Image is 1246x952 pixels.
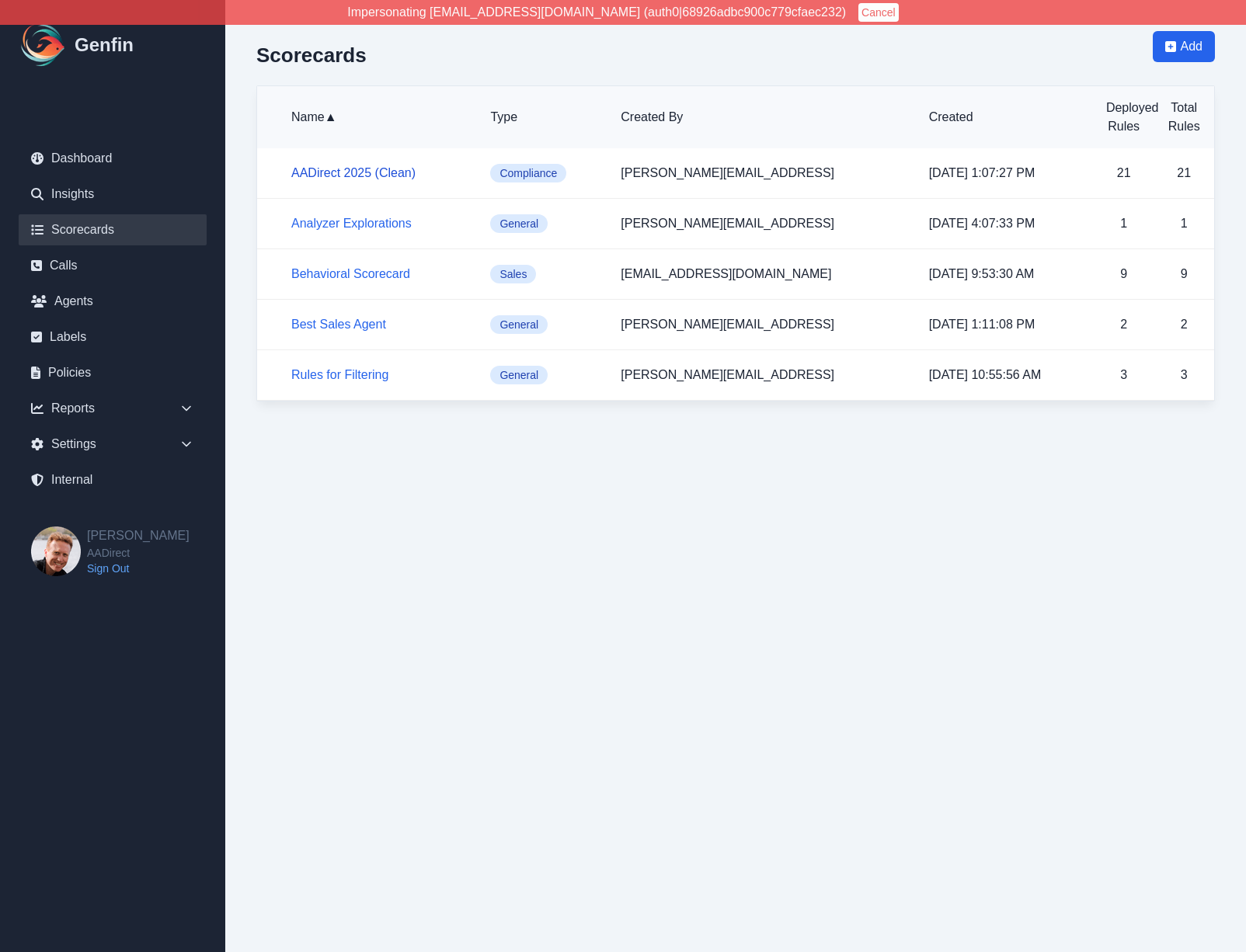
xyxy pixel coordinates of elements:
[87,561,190,576] a: Sign Out
[19,464,207,495] a: Internal
[1094,86,1154,148] th: Deployed Rules
[19,214,207,245] a: Scorecards
[1154,86,1214,148] th: Total Rules
[257,86,478,148] th: Name ▲
[75,33,134,57] h1: Genfin
[621,366,903,384] p: [PERSON_NAME][EMAIL_ADDRESS]
[87,526,190,545] h2: [PERSON_NAME]
[490,214,548,233] span: General
[929,315,1081,334] p: [DATE] 1:11:08 PM
[1181,37,1202,56] span: Add
[490,366,548,384] span: General
[929,214,1081,233] p: [DATE] 4:07:33 PM
[19,286,207,317] a: Agents
[917,86,1094,148] th: Created
[291,368,388,381] a: Rules for Filtering
[19,250,207,281] a: Calls
[929,265,1081,283] p: [DATE] 9:53:30 AM
[31,526,81,576] img: Brian Dunagan
[291,166,416,179] a: AADirect 2025 (Clean)
[19,429,207,460] div: Settings
[490,265,536,283] span: Sales
[256,43,367,67] h2: Scorecards
[1166,315,1202,334] p: 2
[19,143,207,174] a: Dashboard
[1166,214,1202,233] p: 1
[1106,164,1142,182] p: 21
[291,217,412,230] a: Analyzer Explorations
[1106,366,1142,384] p: 3
[291,318,386,331] a: Best Sales Agent
[490,164,566,182] span: Compliance
[478,86,608,148] th: Type
[1106,214,1142,233] p: 1
[1106,265,1142,283] p: 9
[291,267,410,280] a: Behavioral Scorecard
[19,179,207,210] a: Insights
[621,214,903,233] p: [PERSON_NAME][EMAIL_ADDRESS]
[929,366,1081,384] p: [DATE] 10:55:56 AM
[1166,366,1202,384] p: 3
[621,265,903,283] p: [EMAIL_ADDRESS][DOMAIN_NAME]
[1106,315,1142,334] p: 2
[19,393,207,424] div: Reports
[858,3,899,22] button: Cancel
[87,545,190,561] span: AADirect
[621,315,903,334] p: [PERSON_NAME][EMAIL_ADDRESS]
[608,86,916,148] th: Created By
[1166,265,1202,283] p: 9
[19,20,68,70] img: Logo
[19,357,207,388] a: Policies
[490,315,548,334] span: General
[19,321,207,353] a: Labels
[621,164,903,182] p: [PERSON_NAME][EMAIL_ADDRESS]
[929,164,1081,182] p: [DATE] 1:07:27 PM
[1166,164,1202,182] p: 21
[1153,31,1215,85] a: Add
